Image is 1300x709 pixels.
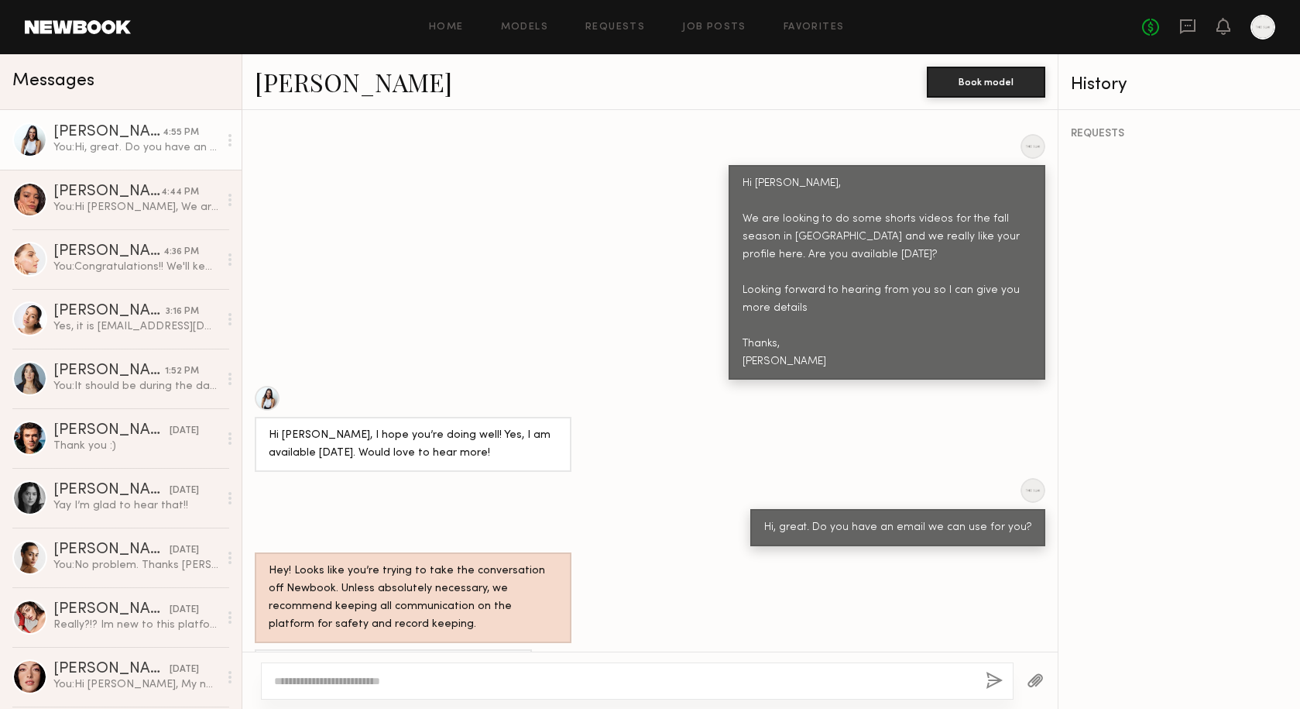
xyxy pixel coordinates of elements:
[161,185,199,200] div: 4:44 PM
[53,677,218,692] div: You: Hi [PERSON_NAME], My name is [PERSON_NAME], and I'm the Creative Director at "The Sum". We a...
[1071,129,1288,139] div: REQUESTS
[255,65,452,98] a: [PERSON_NAME]
[53,244,163,260] div: [PERSON_NAME]
[764,519,1031,537] div: Hi, great. Do you have an email we can use for you?
[163,126,199,140] div: 4:55 PM
[53,662,170,677] div: [PERSON_NAME]
[927,67,1045,98] button: Book model
[53,200,218,215] div: You: Hi [PERSON_NAME], We are looking to do some shorts videos for the fall season in [GEOGRAPHIC...
[12,72,94,90] span: Messages
[53,558,218,573] div: You: No problem. Thanks [PERSON_NAME].
[170,484,199,498] div: [DATE]
[166,305,199,319] div: 3:16 PM
[501,22,548,33] a: Models
[53,184,161,200] div: [PERSON_NAME]
[170,663,199,677] div: [DATE]
[784,22,845,33] a: Favorites
[927,74,1045,88] a: Book model
[53,140,218,155] div: You: Hi, great. Do you have an email we can use for you?
[269,563,557,634] div: Hey! Looks like you’re trying to take the conversation off Newbook. Unless absolutely necessary, ...
[170,543,199,558] div: [DATE]
[53,319,218,334] div: Yes, it is [EMAIL_ADDRESS][DOMAIN_NAME]
[53,363,165,379] div: [PERSON_NAME]
[53,483,170,498] div: [PERSON_NAME]
[170,424,199,439] div: [DATE]
[53,602,170,618] div: [PERSON_NAME]
[269,427,557,463] div: Hi [PERSON_NAME], I hope you’re doing well! Yes, I am available [DATE]. Would love to hear more!
[53,439,218,453] div: Thank you :)
[53,304,166,319] div: [PERSON_NAME]
[163,245,199,260] div: 4:36 PM
[53,125,163,140] div: [PERSON_NAME]
[429,22,464,33] a: Home
[170,603,199,618] div: [DATE]
[53,618,218,632] div: Really?!? Im new to this platform… I have no idea where this rate is, I will try to find it! Than...
[743,175,1031,370] div: Hi [PERSON_NAME], We are looking to do some shorts videos for the fall season in [GEOGRAPHIC_DATA...
[53,379,218,394] div: You: It should be during the day for about 6 hours. Do you have an email I can send you info to?
[53,260,218,274] div: You: Congratulations!! We'll keep you in mind for next year :)
[53,542,170,558] div: [PERSON_NAME]
[1071,76,1288,94] div: History
[585,22,645,33] a: Requests
[682,22,746,33] a: Job Posts
[165,364,199,379] div: 1:52 PM
[53,498,218,513] div: Yay I’m glad to hear that!!
[53,423,170,439] div: [PERSON_NAME]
